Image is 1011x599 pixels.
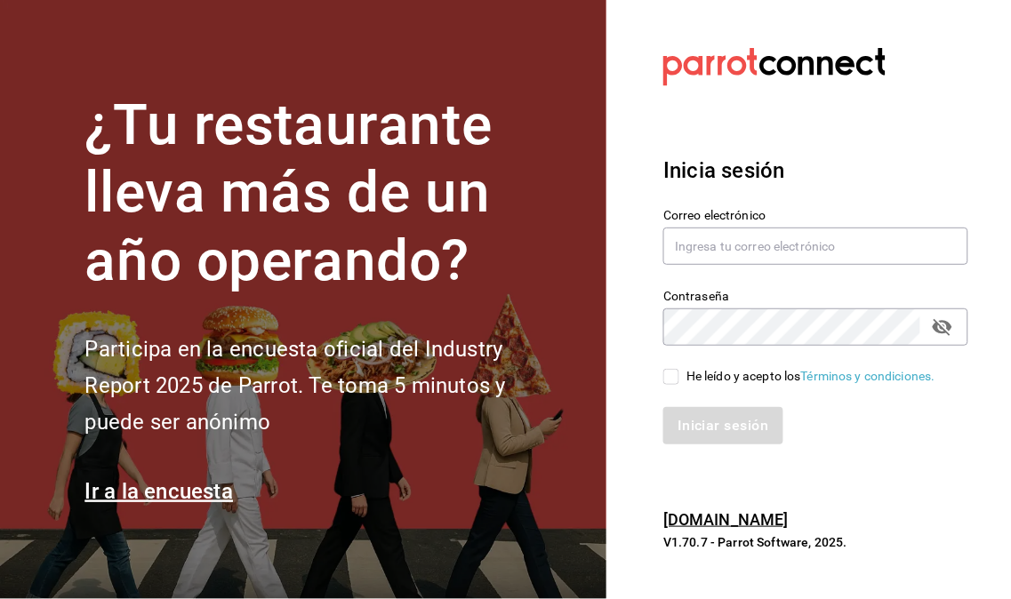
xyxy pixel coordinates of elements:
[801,369,935,383] a: Términos y condiciones.
[663,290,968,302] label: Contraseña
[686,367,935,386] div: He leído y acepto los
[927,312,958,342] button: passwordField
[85,92,566,296] h1: ¿Tu restaurante lleva más de un año operando?
[663,510,789,529] a: [DOMAIN_NAME]
[663,533,968,551] p: V1.70.7 - Parrot Software, 2025.
[663,209,968,221] label: Correo electrónico
[663,228,968,265] input: Ingresa tu correo electrónico
[85,331,566,440] h2: Participa en la encuesta oficial del Industry Report 2025 de Parrot. Te toma 5 minutos y puede se...
[663,155,968,187] h3: Inicia sesión
[85,479,234,504] a: Ir a la encuesta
